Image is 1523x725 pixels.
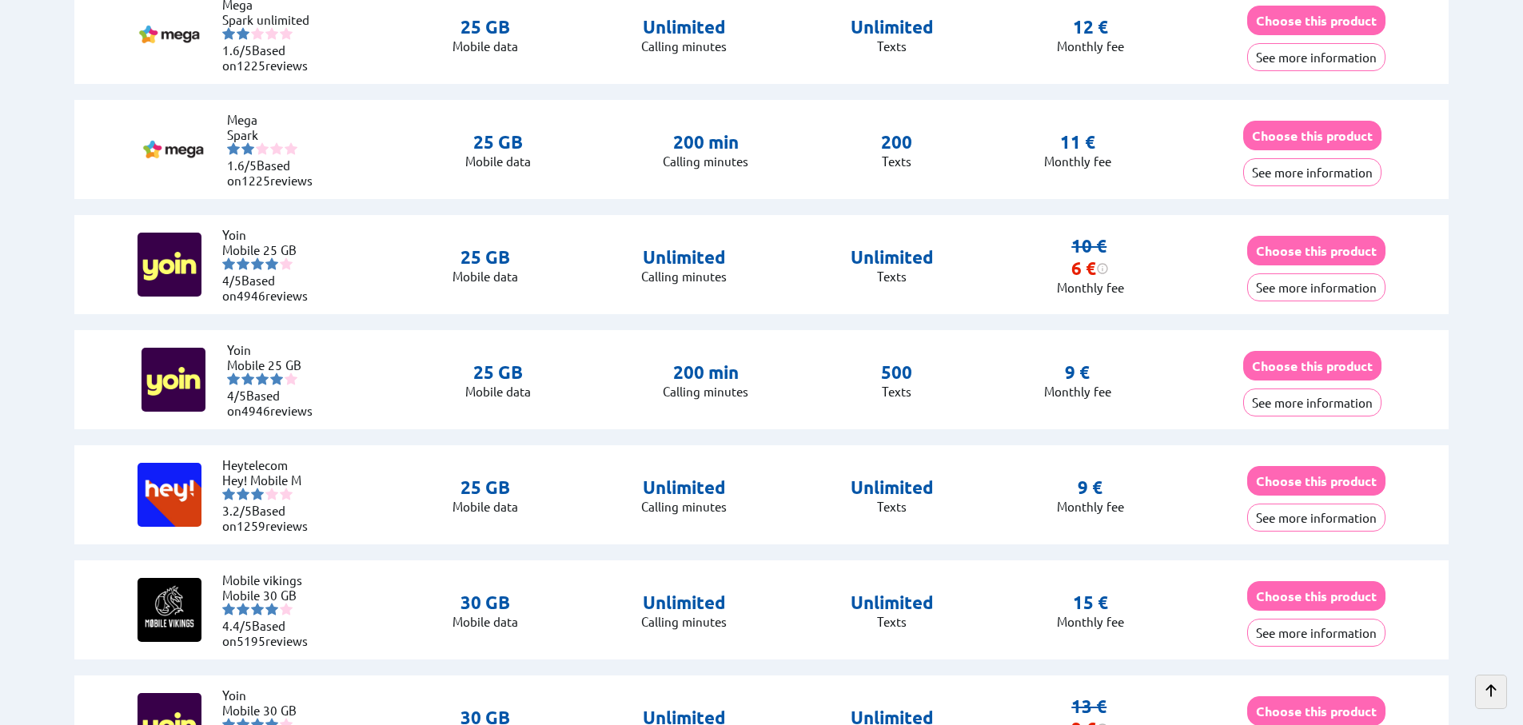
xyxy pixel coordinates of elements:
[222,273,318,303] li: Based on reviews
[280,603,293,615] img: starnr5
[1247,581,1385,611] button: Choose this product
[265,257,278,270] img: starnr4
[142,348,205,412] img: Logo of Yoin
[1247,13,1385,28] a: Choose this product
[222,472,318,488] li: Hey! Mobile M
[465,153,531,169] p: Mobile data
[1247,273,1385,301] button: See more information
[138,233,201,297] img: Logo of Yoin
[241,403,270,418] span: 4946
[237,603,249,615] img: starnr2
[222,618,318,648] li: Based on reviews
[1073,592,1108,614] p: 15 €
[1044,384,1111,399] p: Monthly fee
[641,592,727,614] p: Unlimited
[227,157,323,188] li: Based on reviews
[663,384,748,399] p: Calling minutes
[222,227,318,242] li: Yoin
[465,361,531,384] p: 25 GB
[1243,358,1381,373] a: Choose this product
[1247,50,1385,65] a: See more information
[222,42,318,73] li: Based on reviews
[1065,361,1090,384] p: 9 €
[1243,351,1381,380] button: Choose this product
[663,361,748,384] p: 200 min
[1247,703,1385,719] a: Choose this product
[1057,499,1124,514] p: Monthly fee
[1247,236,1385,265] button: Choose this product
[237,27,249,40] img: starnr2
[222,503,318,533] li: Based on reviews
[251,603,264,615] img: starnr3
[1096,262,1109,275] img: information
[222,703,318,718] li: Mobile 30 GB
[222,27,235,40] img: starnr1
[1247,625,1385,640] a: See more information
[1247,619,1385,647] button: See more information
[641,246,727,269] p: Unlimited
[251,257,264,270] img: starnr3
[851,614,934,629] p: Texts
[1071,235,1106,257] s: 10 €
[1247,280,1385,295] a: See more information
[1078,476,1102,499] p: 9 €
[1057,280,1124,295] p: Monthly fee
[1247,510,1385,525] a: See more information
[280,488,293,500] img: starnr5
[881,131,912,153] p: 200
[663,153,748,169] p: Calling minutes
[641,499,727,514] p: Calling minutes
[251,27,264,40] img: starnr3
[138,463,201,527] img: Logo of Heytelecom
[1247,588,1385,604] a: Choose this product
[465,384,531,399] p: Mobile data
[851,499,934,514] p: Texts
[1247,6,1385,35] button: Choose this product
[453,614,518,629] p: Mobile data
[270,372,283,385] img: starnr4
[1243,128,1381,143] a: Choose this product
[251,488,264,500] img: starnr3
[237,257,249,270] img: starnr2
[1247,466,1385,496] button: Choose this product
[222,572,318,588] li: Mobile vikings
[265,603,278,615] img: starnr4
[241,173,270,188] span: 1225
[641,269,727,284] p: Calling minutes
[1071,695,1106,717] s: 13 €
[142,118,205,181] img: Logo of Mega
[222,257,235,270] img: starnr1
[1057,38,1124,54] p: Monthly fee
[138,2,201,66] img: Logo of Mega
[270,142,283,155] img: starnr4
[1057,614,1124,629] p: Monthly fee
[227,342,323,357] li: Yoin
[453,476,518,499] p: 25 GB
[222,503,252,518] span: 3.2/5
[851,16,934,38] p: Unlimited
[465,131,531,153] p: 25 GB
[881,384,912,399] p: Texts
[1071,257,1109,280] div: 6 €
[227,112,323,127] li: Mega
[1243,165,1381,180] a: See more information
[241,142,254,155] img: starnr2
[453,499,518,514] p: Mobile data
[1060,131,1095,153] p: 11 €
[138,578,201,642] img: Logo of Mobile vikings
[1243,395,1381,410] a: See more information
[280,27,293,40] img: starnr5
[1247,43,1385,71] button: See more information
[222,242,318,257] li: Mobile 25 GB
[222,42,252,58] span: 1.6/5
[453,592,518,614] p: 30 GB
[453,246,518,269] p: 25 GB
[1073,16,1108,38] p: 12 €
[1044,153,1111,169] p: Monthly fee
[227,142,240,155] img: starnr1
[265,488,278,500] img: starnr4
[1247,473,1385,488] a: Choose this product
[641,614,727,629] p: Calling minutes
[881,153,912,169] p: Texts
[227,388,323,418] li: Based on reviews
